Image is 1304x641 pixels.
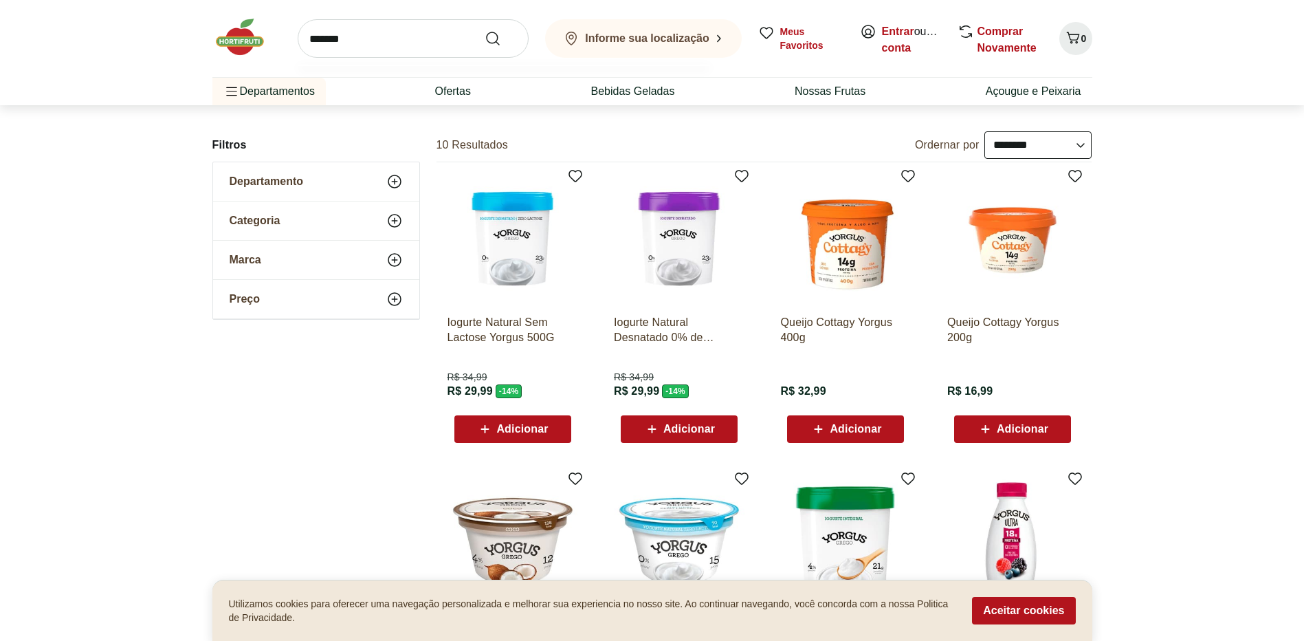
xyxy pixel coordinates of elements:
a: Queijo Cottagy Yorgus 400g [780,315,911,345]
span: Adicionar [997,424,1048,435]
span: Categoria [230,214,280,228]
a: Açougue e Peixaria [986,83,1081,100]
h2: 10 Resultados [436,138,508,153]
span: - 14 % [496,384,522,398]
span: Adicionar [496,424,548,435]
span: 0 [1081,33,1087,44]
span: ou [882,23,943,56]
span: R$ 32,99 [780,384,826,399]
b: Informe sua localização [585,32,709,44]
img: Iogurte Natural Desnatado 0% de Gordura Yorgus 500G [614,173,744,304]
img: Iogurte Integral Yorgus Grego 500g [780,476,911,607]
img: Iogurte Grego 0% Gordura Natural sem Lactose Yorgus 130g [614,476,744,607]
h2: Filtros [212,131,420,159]
img: Queijo Cottagy Yorgus 400g [780,173,911,304]
button: Carrinho [1059,22,1092,55]
button: Categoria [213,202,419,240]
button: Informe sua localização [545,19,742,58]
img: Hortifruti [212,17,281,58]
button: Adicionar [621,415,738,443]
img: Queijo Cottagy Yorgus 200g [947,173,1078,304]
span: R$ 29,99 [614,384,659,399]
img: Iogurte Grego Integral Coco Yorgus 130g [447,476,578,607]
button: Submit Search [485,30,518,47]
img: Iogurte Yorgus Ultra sem Lactose Sabor Frutas Silvestres 300g [947,476,1078,607]
label: Ordernar por [915,138,980,153]
span: R$ 29,99 [447,384,493,399]
button: Adicionar [787,415,904,443]
a: Ofertas [434,83,470,100]
a: Entrar [882,25,914,37]
a: Iogurte Natural Desnatado 0% de Gordura Yorgus 500G [614,315,744,345]
span: R$ 16,99 [947,384,993,399]
a: Bebidas Geladas [591,83,675,100]
button: Preço [213,280,419,318]
a: Iogurte Natural Sem Lactose Yorgus 500G [447,315,578,345]
span: R$ 34,99 [614,370,654,384]
button: Departamento [213,162,419,201]
button: Aceitar cookies [972,597,1075,624]
button: Adicionar [954,415,1071,443]
p: Utilizamos cookies para oferecer uma navegação personalizada e melhorar sua experiencia no nosso ... [229,597,956,624]
span: R$ 34,99 [447,370,487,384]
span: Departamento [230,175,304,188]
button: Marca [213,241,419,279]
a: Meus Favoritos [758,25,843,52]
button: Adicionar [454,415,571,443]
input: search [298,19,529,58]
span: Adicionar [830,424,881,435]
span: - 14 % [662,384,689,398]
img: Iogurte Natural Sem Lactose Yorgus 500G [447,173,578,304]
span: Adicionar [663,424,715,435]
a: Comprar Novamente [977,25,1037,54]
span: Departamentos [223,75,315,108]
span: Meus Favoritos [780,25,843,52]
a: Queijo Cottagy Yorgus 200g [947,315,1078,345]
button: Menu [223,75,240,108]
a: Nossas Frutas [795,83,865,100]
span: Marca [230,253,261,267]
span: Preço [230,292,260,306]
